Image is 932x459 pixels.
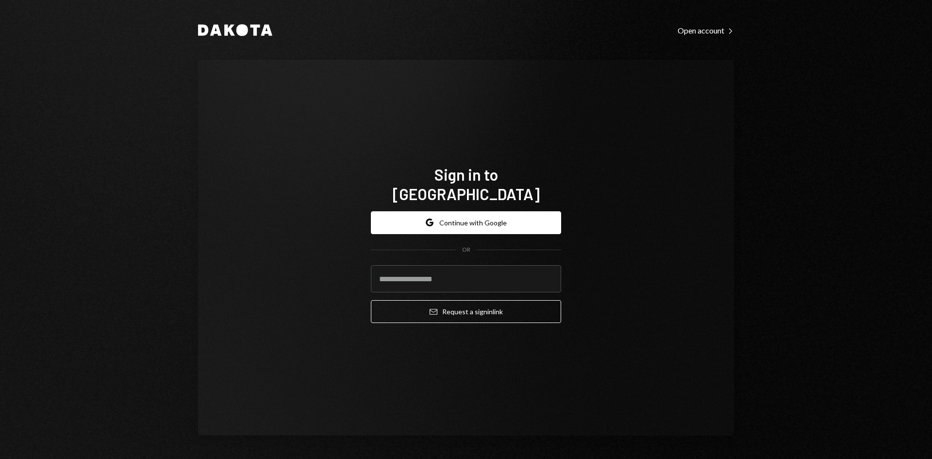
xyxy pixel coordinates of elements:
button: Continue with Google [371,211,561,234]
div: Open account [678,26,734,35]
div: OR [462,246,470,254]
button: Request a signinlink [371,300,561,323]
h1: Sign in to [GEOGRAPHIC_DATA] [371,165,561,204]
a: Open account [678,25,734,35]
